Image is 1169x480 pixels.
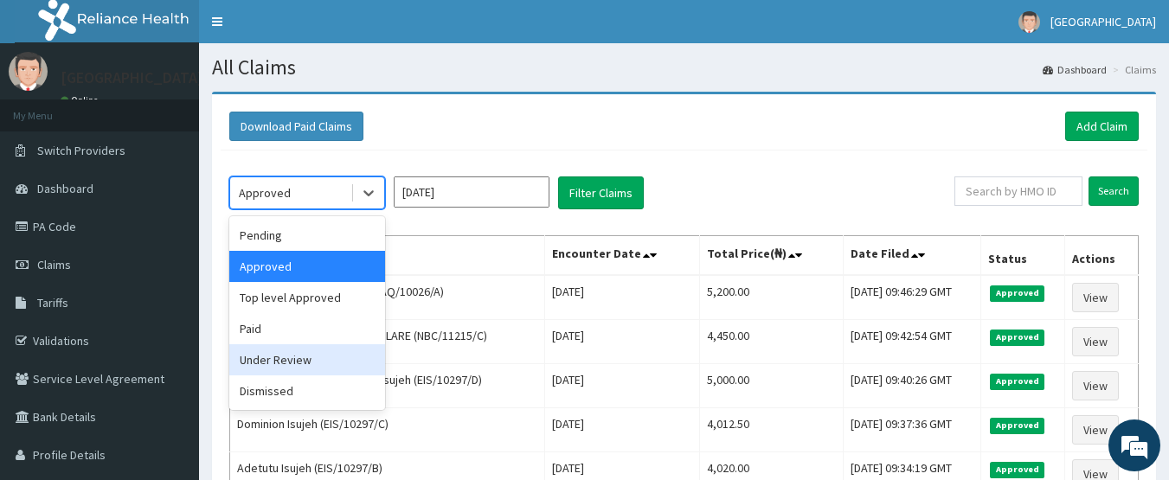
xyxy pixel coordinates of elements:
[1072,283,1119,312] a: View
[1050,14,1156,29] span: [GEOGRAPHIC_DATA]
[37,181,93,196] span: Dashboard
[545,320,700,364] td: [DATE]
[9,52,48,91] img: User Image
[700,408,844,452] td: 4,012.50
[843,408,981,452] td: [DATE] 09:37:36 GMT
[37,257,71,272] span: Claims
[229,220,385,251] div: Pending
[700,236,844,276] th: Total Price(₦)
[843,236,981,276] th: Date Filed
[229,282,385,313] div: Top level Approved
[230,364,545,408] td: Obaloluwa [PERSON_NAME] Isujeh (EIS/10297/D)
[229,112,363,141] button: Download Paid Claims
[700,320,844,364] td: 4,450.00
[545,408,700,452] td: [DATE]
[981,236,1065,276] th: Status
[990,418,1044,433] span: Approved
[90,97,291,119] div: Chat with us now
[1065,236,1139,276] th: Actions
[1089,176,1139,206] input: Search
[1108,62,1156,77] li: Claims
[229,375,385,406] div: Dismissed
[1072,327,1119,356] a: View
[545,275,700,320] td: [DATE]
[37,295,68,310] span: Tariffs
[61,70,203,86] p: [GEOGRAPHIC_DATA]
[843,364,981,408] td: [DATE] 09:40:26 GMT
[230,236,545,276] th: Name
[32,86,70,130] img: d_794563401_company_1708531726252_794563401
[37,143,125,158] span: Switch Providers
[545,236,700,276] th: Encounter Date
[394,176,549,208] input: Select Month and Year
[9,307,330,368] textarea: Type your message and hit 'Enter'
[954,176,1082,206] input: Search by HMO ID
[230,275,545,320] td: Wuraola [PERSON_NAME] (MAQ/10026/A)
[230,408,545,452] td: Dominion Isujeh (EIS/10297/C)
[212,56,1156,79] h1: All Claims
[239,184,291,202] div: Approved
[1072,415,1119,445] a: View
[61,94,102,106] a: Online
[100,135,239,310] span: We're online!
[545,364,700,408] td: [DATE]
[229,313,385,344] div: Paid
[230,320,545,364] td: [PERSON_NAME] OLUWADAMILARE (NBC/11215/C)
[700,275,844,320] td: 5,200.00
[1018,11,1040,33] img: User Image
[1043,62,1107,77] a: Dashboard
[558,176,644,209] button: Filter Claims
[1072,371,1119,400] a: View
[990,285,1044,301] span: Approved
[990,330,1044,345] span: Approved
[990,462,1044,477] span: Approved
[843,320,981,364] td: [DATE] 09:42:54 GMT
[229,251,385,282] div: Approved
[700,364,844,408] td: 5,000.00
[990,374,1044,389] span: Approved
[843,275,981,320] td: [DATE] 09:46:29 GMT
[1065,112,1139,141] a: Add Claim
[229,344,385,375] div: Under Review
[284,9,325,50] div: Minimize live chat window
